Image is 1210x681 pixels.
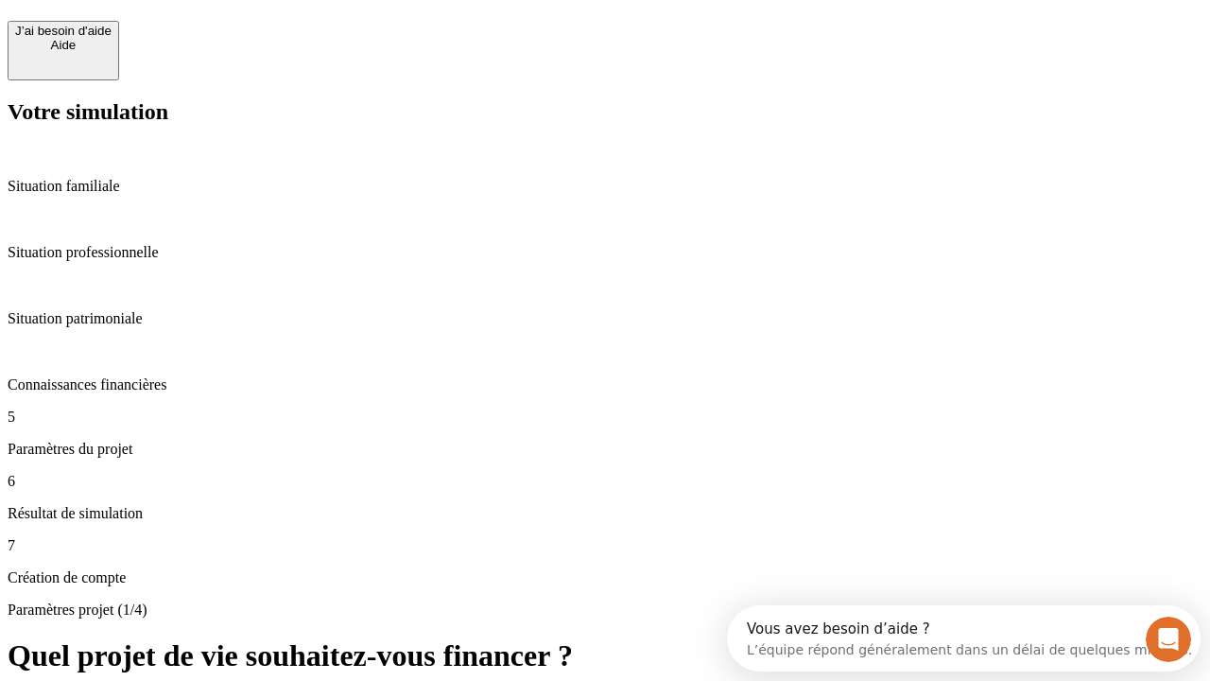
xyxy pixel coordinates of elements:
[8,376,1202,393] p: Connaissances financières
[8,8,521,60] div: Ouvrir le Messenger Intercom
[15,38,112,52] div: Aide
[20,31,465,51] div: L’équipe répond généralement dans un délai de quelques minutes.
[8,505,1202,522] p: Résultat de simulation
[8,537,1202,554] p: 7
[8,310,1202,327] p: Situation patrimoniale
[8,602,1202,619] p: Paramètres projet (1/4)
[8,569,1202,586] p: Création de compte
[8,21,119,80] button: J’ai besoin d'aideAide
[15,24,112,38] div: J’ai besoin d'aide
[8,638,1202,673] h1: Quel projet de vie souhaitez-vous financer ?
[8,409,1202,426] p: 5
[8,441,1202,458] p: Paramètres du projet
[8,178,1202,195] p: Situation familiale
[727,605,1201,672] iframe: Intercom live chat discovery launcher
[1146,617,1191,662] iframe: Intercom live chat
[8,99,1202,125] h2: Votre simulation
[8,244,1202,261] p: Situation professionnelle
[8,473,1202,490] p: 6
[20,16,465,31] div: Vous avez besoin d’aide ?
